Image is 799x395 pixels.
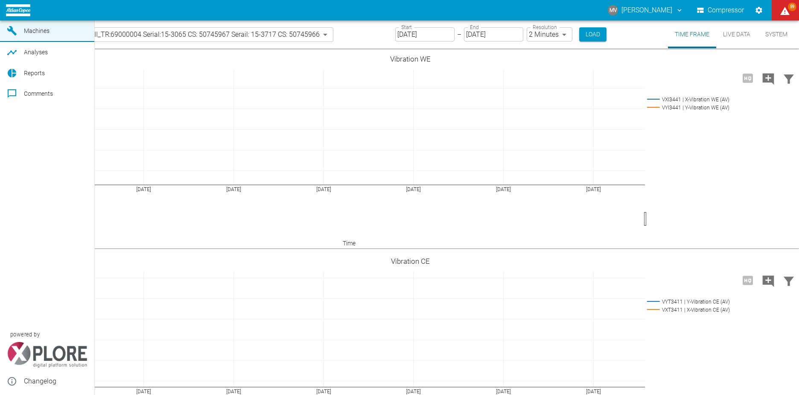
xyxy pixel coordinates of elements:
img: logo [6,4,30,16]
button: Compressor [695,3,746,18]
label: Resolution [533,24,557,31]
button: mirkovollrath@gmail.com [607,3,685,18]
span: Changelog [24,376,87,386]
button: Filter Chart Data [779,269,799,292]
img: Xplore Logo [7,342,87,368]
input: MM/DD/YYYY [464,27,523,41]
div: MV [608,5,618,15]
button: Add comment [758,269,779,292]
label: Start [401,24,412,31]
input: MM/DD/YYYY [395,27,455,41]
span: High Resolution only available for periods of <3 days [738,276,758,284]
button: Settings [751,3,767,18]
span: Reports [24,70,45,77]
button: Live Data [716,21,757,48]
a: 24000867 Izmit II_TR:69000004 Serial:15-3065 CS: 50745967 Serail: 15-3717 CS: 50745966 [32,29,320,40]
button: Time Frame [668,21,716,48]
button: System [757,21,796,48]
span: High Resolution only available for periods of <3 days [738,74,758,82]
span: Machines [24,27,50,34]
span: powered by [10,330,40,339]
span: Comments [24,90,53,97]
span: 59 [788,3,796,11]
div: 2 Minutes [527,27,572,41]
button: Filter Chart Data [779,67,799,89]
p: – [457,29,461,39]
label: End [470,24,478,31]
button: Load [579,27,607,41]
button: Add comment [758,67,779,89]
span: Analyses [24,49,48,56]
span: 24000867 Izmit II_TR:69000004 Serial:15-3065 CS: 50745967 Serail: 15-3717 CS: 50745966 [45,29,320,39]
